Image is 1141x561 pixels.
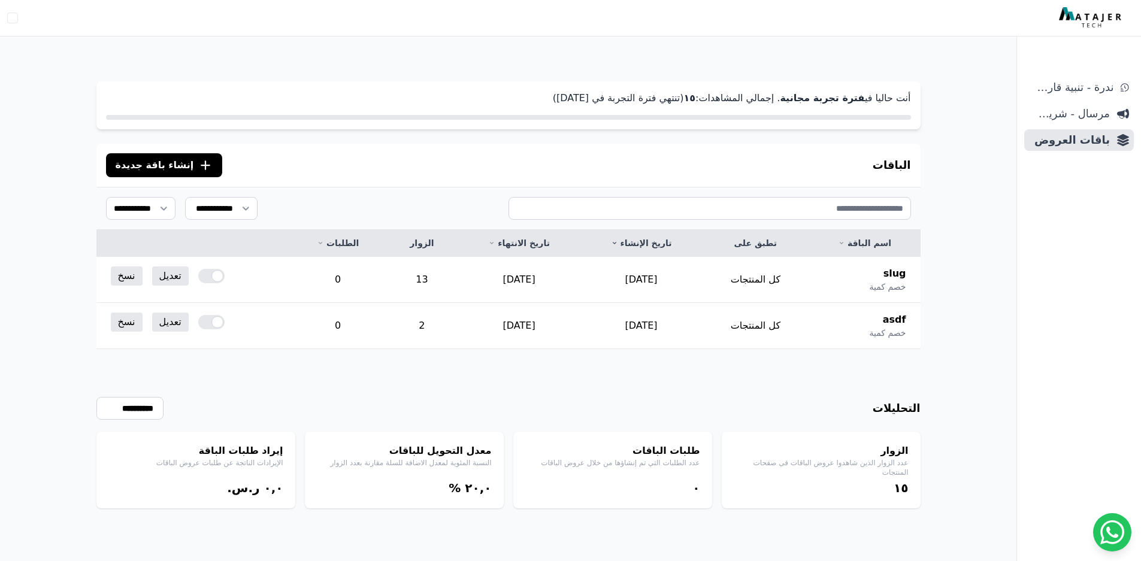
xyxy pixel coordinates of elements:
[525,458,700,468] p: عدد الطلبات التي تم إنشاؤها من خلال عروض الباقات
[152,313,189,332] a: تعديل
[1029,105,1110,122] span: مرسال - شريط دعاية
[386,257,458,303] td: 13
[264,481,283,495] bdi: ۰,۰
[734,444,909,458] h4: الزوار
[227,481,259,495] span: ر.س.
[106,153,223,177] button: إنشاء باقة جديدة
[873,400,921,417] h3: التحليلات
[883,266,906,281] span: slug
[449,481,461,495] span: %
[111,266,143,286] a: نسخ
[386,230,458,257] th: الزوار
[873,157,911,174] h3: الباقات
[458,303,580,349] td: [DATE]
[869,327,906,339] span: خصم كمية
[111,313,143,332] a: نسخ
[869,281,906,293] span: خصم كمية
[290,303,386,349] td: 0
[580,303,702,349] td: [DATE]
[883,313,906,327] span: asdf
[1029,132,1110,148] span: باقات العروض
[108,458,283,468] p: الإيرادات الناتجة عن طلبات عروض الباقات
[465,481,491,495] bdi: ٢۰,۰
[290,257,386,303] td: 0
[1059,7,1124,29] img: MatajerTech Logo
[734,480,909,496] div: ١٥
[702,257,809,303] td: كل المنتجات
[472,237,565,249] a: تاريخ الانتهاء
[317,444,492,458] h4: معدل التحويل للباقات
[116,158,194,172] span: إنشاء باقة جديدة
[702,230,809,257] th: تطبق على
[106,91,911,105] p: أنت حاليا في . إجمالي المشاهدات: (تنتهي فترة التجربة في [DATE])
[823,237,906,249] a: اسم الباقة
[734,458,909,477] p: عدد الزوار الذين شاهدوا عروض الباقات في صفحات المنتجات
[386,303,458,349] td: 2
[683,92,695,104] strong: ١٥
[317,458,492,468] p: النسبة المئوية لمعدل الاضافة للسلة مقارنة بعدد الزوار
[1029,79,1113,96] span: ندرة - تنبية قارب علي النفاذ
[458,257,580,303] td: [DATE]
[780,92,864,104] strong: فترة تجربة مجانية
[580,257,702,303] td: [DATE]
[525,444,700,458] h4: طلبات الباقات
[595,237,688,249] a: تاريخ الإنشاء
[702,303,809,349] td: كل المنتجات
[152,266,189,286] a: تعديل
[304,237,372,249] a: الطلبات
[525,480,700,496] div: ۰
[108,444,283,458] h4: إيراد طلبات الباقة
